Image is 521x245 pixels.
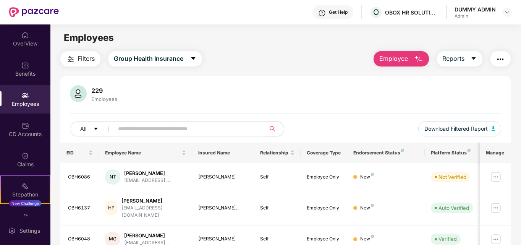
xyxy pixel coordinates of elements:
img: manageButton [490,171,502,183]
img: svg+xml;base64,PHN2ZyBpZD0iU2V0dGluZy0yMHgyMCIgeG1sbnM9Imh0dHA6Ly93d3cudzMub3JnLzIwMDAvc3ZnIiB3aW... [8,227,16,235]
button: Reportscaret-down [437,51,482,67]
div: Auto Verified [438,204,469,212]
div: [PERSON_NAME]... [198,204,248,212]
span: Relationship [260,150,289,156]
span: Group Health Insurance [114,54,183,63]
div: OBH6048 [68,235,93,243]
span: All [80,125,86,133]
img: svg+xml;base64,PHN2ZyB4bWxucz0iaHR0cDovL3d3dy53My5vcmcvMjAwMC9zdmciIHdpZHRoPSI4IiBoZWlnaHQ9IjgiIH... [401,149,404,152]
img: svg+xml;base64,PHN2ZyB4bWxucz0iaHR0cDovL3d3dy53My5vcmcvMjAwMC9zdmciIHdpZHRoPSI4IiBoZWlnaHQ9IjgiIH... [371,204,374,207]
th: EID [60,143,99,163]
img: svg+xml;base64,PHN2ZyB4bWxucz0iaHR0cDovL3d3dy53My5vcmcvMjAwMC9zdmciIHdpZHRoPSI4IiBoZWlnaHQ9IjgiIH... [371,235,374,238]
span: Filters [78,54,95,63]
img: svg+xml;base64,PHN2ZyBpZD0iQmVuZWZpdHMiIHhtbG5zPSJodHRwOi8vd3d3LnczLm9yZy8yMDAwL3N2ZyIgd2lkdGg9Ij... [21,62,29,69]
img: svg+xml;base64,PHN2ZyBpZD0iRW5kb3JzZW1lbnRzIiB4bWxucz0iaHR0cDovL3d3dy53My5vcmcvMjAwMC9zdmciIHdpZH... [21,213,29,220]
img: svg+xml;base64,PHN2ZyBpZD0iRHJvcGRvd24tMzJ4MzIiIHhtbG5zPSJodHRwOi8vd3d3LnczLm9yZy8yMDAwL3N2ZyIgd2... [504,9,510,15]
div: 229 [90,87,119,94]
button: Filters [60,51,100,67]
div: Settings [17,227,42,235]
div: Employee Only [307,204,341,212]
div: [PERSON_NAME] [124,232,169,239]
span: search [265,126,280,132]
img: svg+xml;base64,PHN2ZyB4bWxucz0iaHR0cDovL3d3dy53My5vcmcvMjAwMC9zdmciIHhtbG5zOnhsaW5rPSJodHRwOi8vd3... [414,55,423,64]
div: [PERSON_NAME] [198,174,248,181]
div: New [360,174,374,181]
div: OBH6086 [68,174,93,181]
span: Reports [442,54,464,63]
div: [EMAIL_ADDRESS].... [124,177,170,184]
span: Employee Name [105,150,180,156]
div: OBOX HR SOLUTIONS PRIVATE LIMITED (Employee ) [385,9,438,16]
div: Not Verified [438,173,466,181]
div: Self [260,174,294,181]
img: svg+xml;base64,PHN2ZyBpZD0iRW1wbG95ZWVzIiB4bWxucz0iaHR0cDovL3d3dy53My5vcmcvMjAwMC9zdmciIHdpZHRoPS... [21,92,29,99]
span: O [373,8,379,17]
span: Download Filtered Report [424,125,488,133]
div: Endorsement Status [353,150,419,156]
div: Self [260,204,294,212]
img: svg+xml;base64,PHN2ZyB4bWxucz0iaHR0cDovL3d3dy53My5vcmcvMjAwMC9zdmciIHdpZHRoPSI4IiBoZWlnaHQ9IjgiIH... [371,173,374,176]
div: Employees [90,96,119,102]
img: svg+xml;base64,PHN2ZyB4bWxucz0iaHR0cDovL3d3dy53My5vcmcvMjAwMC9zdmciIHdpZHRoPSIyNCIgaGVpZ2h0PSIyNC... [496,55,505,64]
img: svg+xml;base64,PHN2ZyB4bWxucz0iaHR0cDovL3d3dy53My5vcmcvMjAwMC9zdmciIHdpZHRoPSIyMSIgaGVpZ2h0PSIyMC... [21,182,29,190]
img: svg+xml;base64,PHN2ZyB4bWxucz0iaHR0cDovL3d3dy53My5vcmcvMjAwMC9zdmciIHdpZHRoPSIyNCIgaGVpZ2h0PSIyNC... [66,55,75,64]
button: Allcaret-down [70,121,116,136]
div: New [360,235,374,243]
img: svg+xml;base64,PHN2ZyBpZD0iQ0RfQWNjb3VudHMiIGRhdGEtbmFtZT0iQ0QgQWNjb3VudHMiIHhtbG5zPSJodHRwOi8vd3... [21,122,29,130]
div: Employee Only [307,235,341,243]
img: New Pazcare Logo [9,7,59,17]
span: caret-down [190,55,196,62]
div: Self [260,235,294,243]
div: New [360,204,374,212]
img: svg+xml;base64,PHN2ZyB4bWxucz0iaHR0cDovL3d3dy53My5vcmcvMjAwMC9zdmciIHdpZHRoPSI4IiBoZWlnaHQ9IjgiIH... [468,149,471,152]
button: Download Filtered Report [418,121,502,136]
img: manageButton [490,202,502,214]
div: HP [105,200,118,216]
img: svg+xml;base64,PHN2ZyBpZD0iSGVscC0zMngzMiIgeG1sbnM9Imh0dHA6Ly93d3cudzMub3JnLzIwMDAvc3ZnIiB3aWR0aD... [318,9,326,17]
div: Stepathon [1,191,50,198]
th: Relationship [254,143,301,163]
div: New Challenge [9,200,41,206]
span: caret-down [93,126,99,132]
span: Employee [379,54,408,63]
img: svg+xml;base64,PHN2ZyB4bWxucz0iaHR0cDovL3d3dy53My5vcmcvMjAwMC9zdmciIHhtbG5zOnhsaW5rPSJodHRwOi8vd3... [492,126,495,131]
button: Group Health Insurancecaret-down [108,51,202,67]
div: Platform Status [431,150,473,156]
span: EID [66,150,87,156]
th: Manage [480,143,511,163]
img: svg+xml;base64,PHN2ZyBpZD0iQ2xhaW0iIHhtbG5zPSJodHRwOi8vd3d3LnczLm9yZy8yMDAwL3N2ZyIgd2lkdGg9IjIwIi... [21,152,29,160]
div: [PERSON_NAME] [198,235,248,243]
div: DUMMY ADMIN [455,6,496,13]
button: Employee [374,51,429,67]
div: Admin [455,13,496,19]
th: Employee Name [99,143,192,163]
div: Verified [438,235,457,243]
div: [EMAIL_ADDRESS][DOMAIN_NAME] [121,204,186,219]
th: Insured Name [192,143,254,163]
img: svg+xml;base64,PHN2ZyBpZD0iSG9tZSIgeG1sbnM9Imh0dHA6Ly93d3cudzMub3JnLzIwMDAvc3ZnIiB3aWR0aD0iMjAiIG... [21,31,29,39]
span: caret-down [471,55,477,62]
span: Employees [64,32,114,43]
div: Employee Only [307,174,341,181]
div: [PERSON_NAME] [124,170,170,177]
button: search [265,121,284,136]
div: NT [105,169,120,185]
th: Coverage Type [301,143,347,163]
img: svg+xml;base64,PHN2ZyB4bWxucz0iaHR0cDovL3d3dy53My5vcmcvMjAwMC9zdmciIHhtbG5zOnhsaW5rPSJodHRwOi8vd3... [70,85,87,102]
div: OBH6137 [68,204,93,212]
div: [PERSON_NAME] [121,197,186,204]
div: Get Help [329,9,348,15]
